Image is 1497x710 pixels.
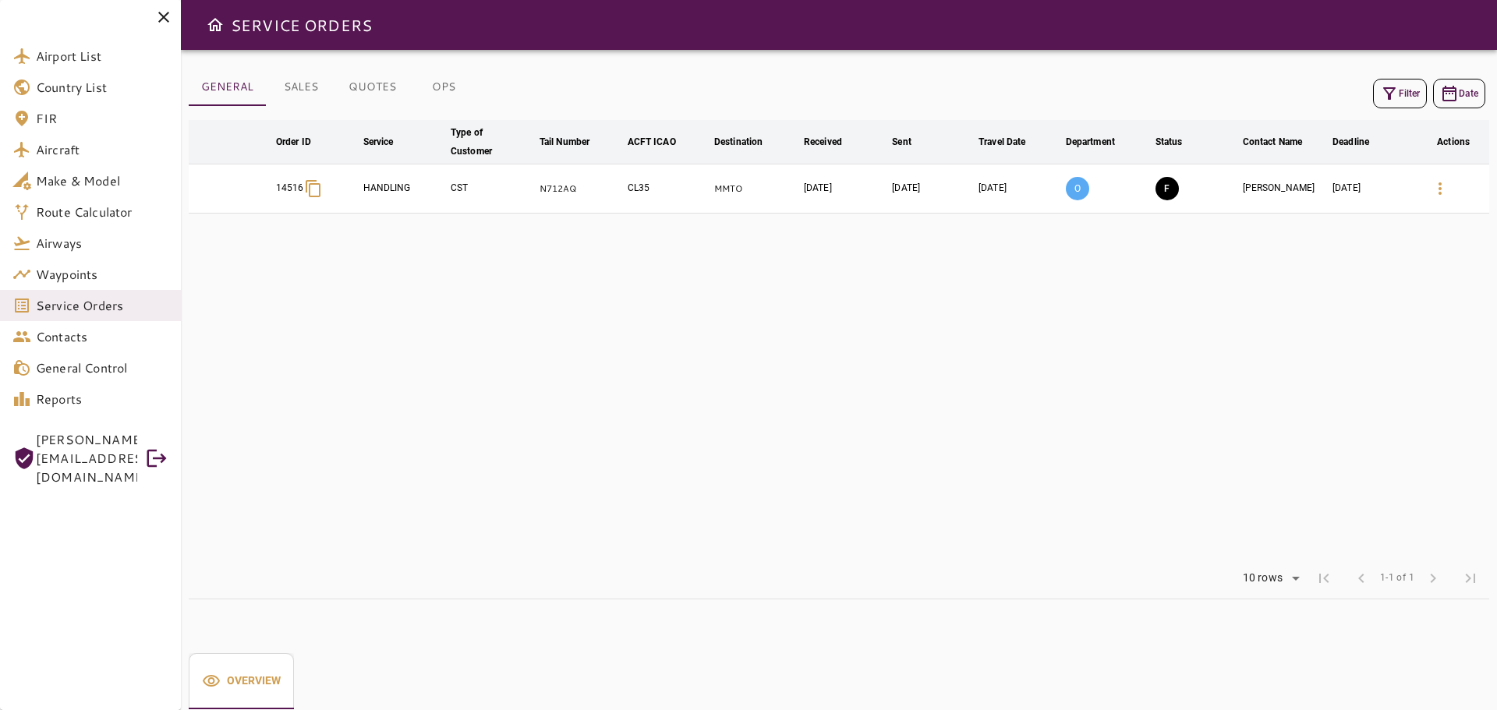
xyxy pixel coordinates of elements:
[1243,132,1303,151] div: Contact Name
[189,69,266,106] button: GENERAL
[1332,132,1389,151] span: Deadline
[409,69,479,106] button: OPS
[266,69,336,106] button: SALES
[36,78,168,97] span: Country List
[1066,177,1089,200] p: O
[889,164,975,214] td: [DATE]
[36,109,168,128] span: FIR
[1155,132,1203,151] span: Status
[36,296,168,315] span: Service Orders
[276,182,304,195] p: 14516
[801,164,889,214] td: [DATE]
[625,164,711,214] td: CL35
[1421,170,1459,207] button: Details
[975,164,1063,214] td: [DATE]
[36,203,168,221] span: Route Calculator
[451,123,533,161] span: Type of Customer
[36,430,137,486] span: [PERSON_NAME][EMAIL_ADDRESS][DOMAIN_NAME]
[540,132,589,151] div: Tail Number
[231,12,372,37] h6: SERVICE ORDERS
[804,132,862,151] span: Received
[979,132,1025,151] div: Travel Date
[36,47,168,65] span: Airport List
[36,171,168,190] span: Make & Model
[336,69,409,106] button: QUOTES
[276,132,311,151] div: Order ID
[36,359,168,377] span: General Control
[1414,560,1452,597] span: Next Page
[628,132,676,151] div: ACFT ICAO
[540,182,621,196] p: N712AQ
[714,132,783,151] span: Destination
[540,132,610,151] span: Tail Number
[714,132,763,151] div: Destination
[1243,132,1323,151] span: Contact Name
[36,265,168,284] span: Waypoints
[1066,132,1135,151] span: Department
[200,9,231,41] button: Open drawer
[1155,132,1183,151] div: Status
[36,327,168,346] span: Contacts
[448,164,536,214] td: CST
[189,69,479,106] div: basic tabs example
[363,132,414,151] span: Service
[1066,132,1115,151] div: Department
[360,164,448,214] td: HANDLING
[1233,567,1305,590] div: 10 rows
[1433,79,1485,108] button: Date
[36,234,168,253] span: Airways
[1239,571,1286,585] div: 10 rows
[1380,570,1414,586] span: 1-1 of 1
[36,390,168,408] span: Reports
[892,132,932,151] span: Sent
[892,132,911,151] div: Sent
[1329,164,1417,214] td: [DATE]
[979,132,1046,151] span: Travel Date
[1373,79,1427,108] button: Filter
[628,132,696,151] span: ACFT ICAO
[189,653,294,709] button: Overview
[714,182,798,196] p: MMTO
[451,123,513,161] div: Type of Customer
[363,132,394,151] div: Service
[276,132,331,151] span: Order ID
[804,132,842,151] div: Received
[189,653,294,709] div: basic tabs example
[1332,132,1369,151] div: Deadline
[36,140,168,159] span: Aircraft
[1240,164,1329,214] td: [PERSON_NAME]
[1155,177,1179,200] button: FINAL
[1343,560,1380,597] span: Previous Page
[1305,560,1343,597] span: First Page
[1452,560,1489,597] span: Last Page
